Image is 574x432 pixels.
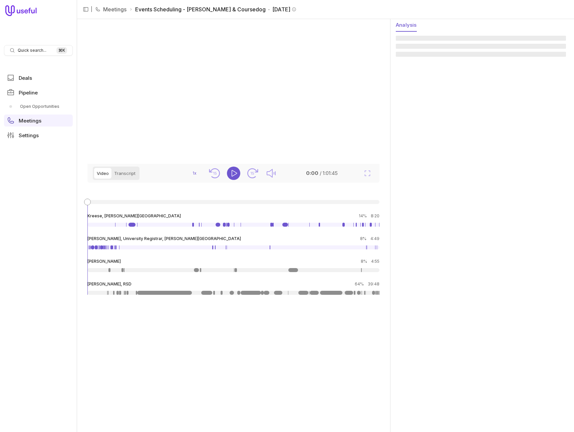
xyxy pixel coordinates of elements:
[213,171,217,176] text: 15
[396,52,566,57] span: ‌
[208,167,222,180] button: Seek back 15 seconds
[320,170,321,176] span: /
[359,213,379,219] div: 14%
[19,133,39,138] span: Settings
[368,281,379,286] time: 39:48
[94,168,111,179] button: Video
[111,168,138,179] button: Transcript
[396,44,566,49] span: ‌
[103,5,126,13] a: Meetings
[19,118,41,123] span: Meetings
[87,259,121,264] span: [PERSON_NAME]
[81,4,91,14] button: Collapse sidebar
[266,5,272,13] span: ·
[4,115,73,127] a: Meetings
[370,236,379,241] time: 4:49
[396,19,417,32] button: Analysis
[56,47,67,54] kbd: ⌘ K
[4,101,73,112] a: Open Opportunities
[87,281,131,287] span: [PERSON_NAME], RSD
[323,170,338,176] time: 1:01:45
[4,129,73,141] a: Settings
[227,167,240,180] button: Play
[371,213,379,218] time: 8:20
[360,236,379,241] div: 8%
[4,101,73,112] div: Pipeline submenu
[250,171,254,176] text: 15
[264,167,278,180] button: Mute
[135,5,296,13] span: Events Scheduling - [PERSON_NAME] & Coursedog
[91,5,92,13] span: |
[246,167,259,180] button: Seek forward 15 seconds
[19,75,32,80] span: Deals
[371,259,379,264] time: 4:55
[187,168,203,178] button: 1x
[18,48,46,53] span: Quick search...
[272,5,290,13] time: [DATE]
[361,259,379,264] div: 8%
[306,170,318,176] time: 0:00
[4,86,73,98] a: Pipeline
[355,281,379,287] div: 64%
[4,72,73,84] a: Deals
[19,90,38,95] span: Pipeline
[361,167,374,180] button: Fullscreen
[87,236,241,241] span: [PERSON_NAME], University Registrar, [PERSON_NAME][GEOGRAPHIC_DATA]
[396,36,566,41] span: ‌
[87,213,181,219] span: Kreese, [PERSON_NAME][GEOGRAPHIC_DATA]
